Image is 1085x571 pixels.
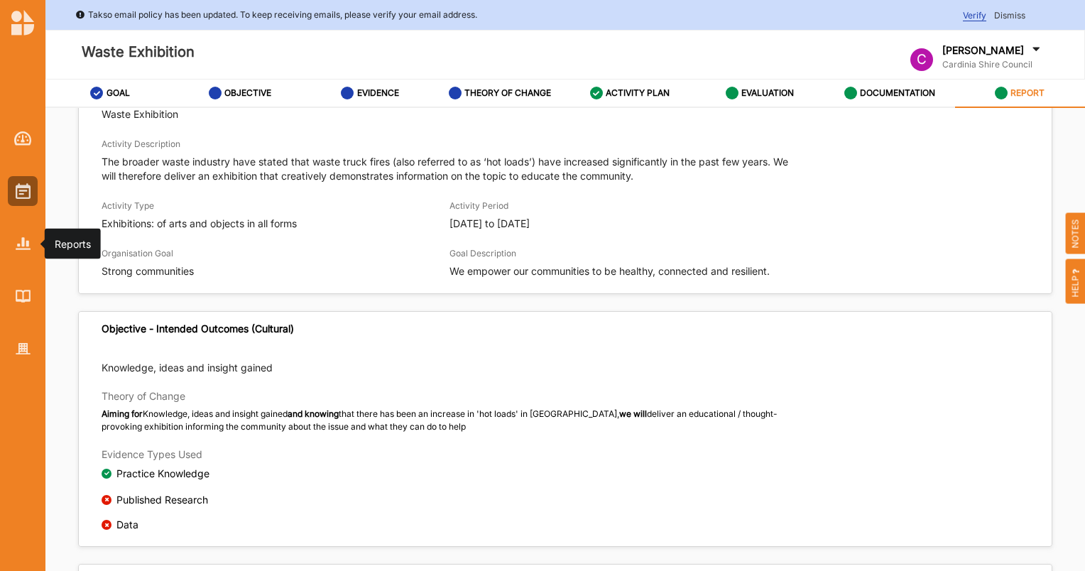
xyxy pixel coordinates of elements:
[606,87,670,99] label: ACTIVITY PLAN
[963,10,986,21] span: Verify
[16,183,31,199] img: Activities
[102,155,797,183] p: The broader waste industry have stated that waste truck fires (also referred to as ‘hot loads’) h...
[102,107,1029,121] p: Waste Exhibition
[994,10,1025,21] span: Dismiss
[288,408,339,419] strong: and knowing
[741,87,794,99] label: EVALUATION
[82,40,195,64] label: Waste Exhibition
[910,48,933,71] div: C
[619,408,647,419] strong: we will
[102,138,180,150] label: Activity Description
[102,361,273,375] p: Knowledge, ideas and insight gained
[102,217,449,231] p: Exhibitions: of arts and objects in all forms
[16,290,31,302] img: Library
[357,87,399,99] label: EVIDENCE
[102,264,449,278] p: Strong communities
[11,10,34,36] img: logo
[16,343,31,355] img: Organisation
[224,87,271,99] label: OBJECTIVE
[102,248,173,259] label: Organisation Goal
[942,59,1043,70] label: Cardinia Shire Council
[449,200,508,212] label: Activity Period
[8,124,38,153] a: Dashboard
[1010,87,1045,99] label: REPORT
[449,217,797,231] p: [DATE] to [DATE]
[16,237,31,249] img: Reports
[449,248,516,259] label: Goal Description
[942,44,1024,57] label: [PERSON_NAME]
[449,265,770,277] span: We empower our communities to be healthy, connected and resilient.
[860,87,935,99] label: DOCUMENTATION
[102,390,797,403] h3: Theory of Change
[8,334,38,364] a: Organisation
[116,466,209,481] div: Practice Knowledge
[75,8,477,22] div: Takso email policy has been updated. To keep receiving emails, please verify your email address.
[107,87,130,99] label: GOAL
[55,236,91,251] div: Reports
[14,131,32,146] img: Dashboard
[102,200,154,212] label: Activity Type
[464,87,551,99] label: THEORY OF CHANGE
[102,408,143,419] strong: Aiming for
[102,322,294,335] div: Objective - Intended Outcomes (Cultural)
[8,176,38,206] a: Activities
[8,229,38,259] a: Reports
[102,408,797,433] div: Knowledge, ideas and insight gained that there has been an increase in 'hot loads' in [GEOGRAPHIC...
[102,448,1029,461] h3: Evidence Types Used
[116,518,138,531] div: Data
[8,281,38,311] a: Library
[116,492,208,507] div: Published Research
